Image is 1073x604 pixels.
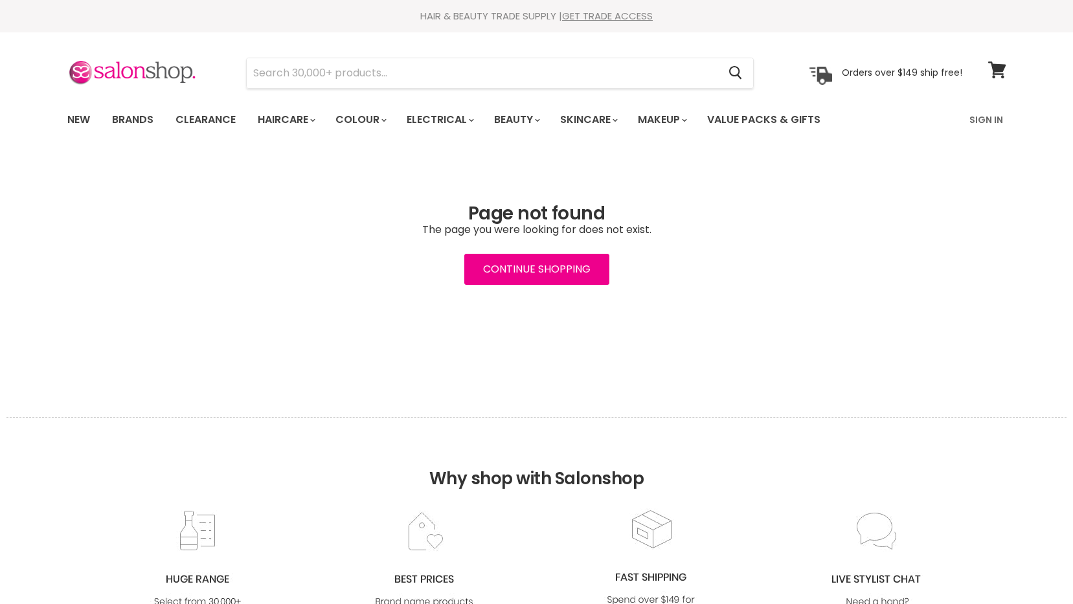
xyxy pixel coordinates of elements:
[247,58,719,88] input: Search
[58,101,896,139] ul: Main menu
[326,106,394,133] a: Colour
[962,106,1011,133] a: Sign In
[6,417,1067,508] h2: Why shop with Salonshop
[484,106,548,133] a: Beauty
[51,101,1022,139] nav: Main
[628,106,695,133] a: Makeup
[166,106,245,133] a: Clearance
[102,106,163,133] a: Brands
[562,9,653,23] a: GET TRADE ACCESS
[67,224,1006,236] p: The page you were looking for does not exist.
[248,106,323,133] a: Haircare
[842,67,962,78] p: Orders over $149 ship free!
[464,254,609,285] a: Continue Shopping
[719,58,753,88] button: Search
[51,10,1022,23] div: HAIR & BEAUTY TRADE SUPPLY |
[246,58,754,89] form: Product
[397,106,482,133] a: Electrical
[58,106,100,133] a: New
[1008,543,1060,591] iframe: Gorgias live chat messenger
[67,203,1006,224] h1: Page not found
[697,106,830,133] a: Value Packs & Gifts
[550,106,626,133] a: Skincare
